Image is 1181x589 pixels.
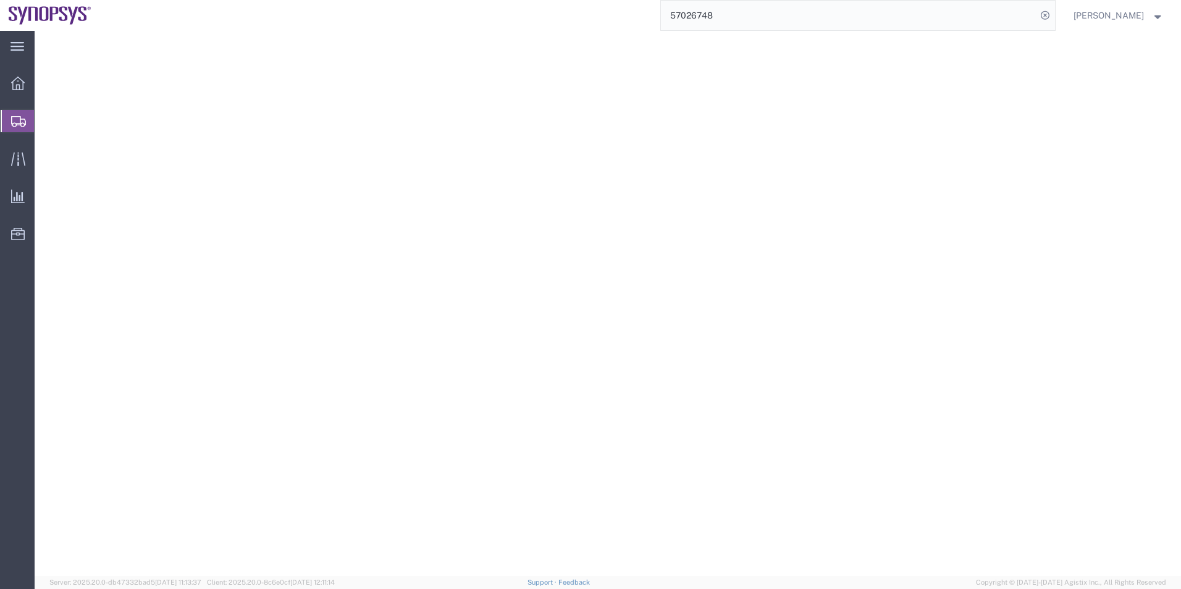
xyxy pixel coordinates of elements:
[207,579,335,586] span: Client: 2025.20.0-8c6e0cf
[155,579,201,586] span: [DATE] 11:13:37
[290,579,335,586] span: [DATE] 12:11:14
[35,31,1181,576] iframe: FS Legacy Container
[1074,9,1144,22] span: Kaelen O'Connor
[527,579,558,586] a: Support
[9,6,91,25] img: logo
[558,579,590,586] a: Feedback
[1073,8,1164,23] button: [PERSON_NAME]
[49,579,201,586] span: Server: 2025.20.0-db47332bad5
[661,1,1036,30] input: Search for shipment number, reference number
[976,577,1166,588] span: Copyright © [DATE]-[DATE] Agistix Inc., All Rights Reserved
